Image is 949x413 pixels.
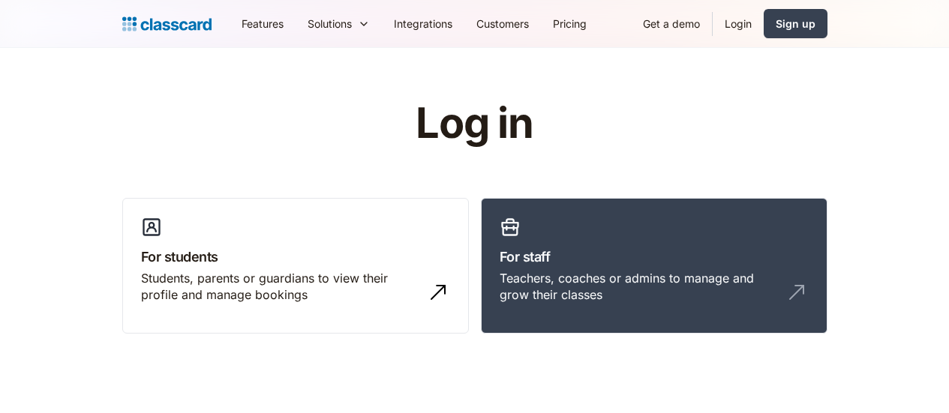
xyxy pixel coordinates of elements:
[464,7,541,40] a: Customers
[308,16,352,31] div: Solutions
[230,7,296,40] a: Features
[764,9,827,38] a: Sign up
[541,7,599,40] a: Pricing
[141,270,420,304] div: Students, parents or guardians to view their profile and manage bookings
[382,7,464,40] a: Integrations
[481,198,827,334] a: For staffTeachers, coaches or admins to manage and grow their classes
[500,270,779,304] div: Teachers, coaches or admins to manage and grow their classes
[141,247,450,267] h3: For students
[631,7,712,40] a: Get a demo
[776,16,815,31] div: Sign up
[122,198,469,334] a: For studentsStudents, parents or guardians to view their profile and manage bookings
[122,13,212,34] a: Logo
[713,7,764,40] a: Login
[236,100,713,147] h1: Log in
[296,7,382,40] div: Solutions
[500,247,809,267] h3: For staff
